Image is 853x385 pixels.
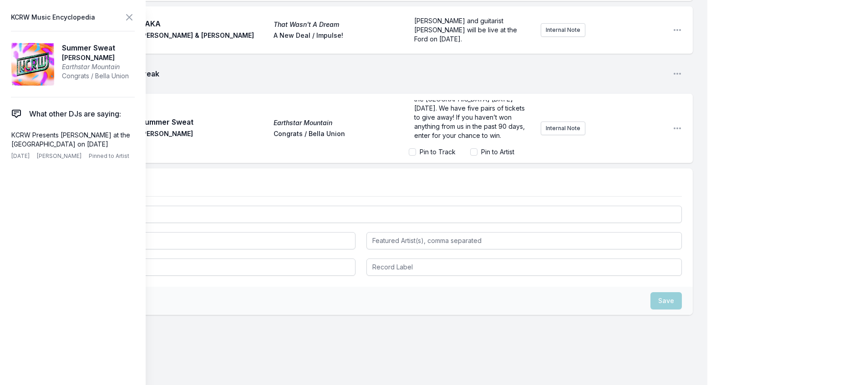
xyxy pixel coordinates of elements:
[274,129,401,140] span: Congrats / Bella Union
[62,62,129,71] span: Earthstar Mountain
[414,17,519,43] span: [PERSON_NAME] and guitarist [PERSON_NAME] will be live at the Ford on [DATE].
[673,124,682,133] button: Open playlist item options
[274,31,401,42] span: A New Deal / Impulse!
[11,131,131,149] p: KCRW Presents [PERSON_NAME] at the [GEOGRAPHIC_DATA] on [DATE]
[62,42,129,53] span: Summer Sweat
[11,152,30,160] span: [DATE]
[541,122,585,135] button: Internal Note
[366,232,682,249] input: Featured Artist(s), comma separated
[481,147,514,157] label: Pin to Artist
[673,69,682,78] button: Open playlist item options
[274,118,401,127] span: Earthstar Mountain
[89,152,129,160] span: Pinned to Artist
[140,18,268,29] span: TAKA
[37,152,81,160] span: [PERSON_NAME]
[40,206,682,223] input: Track Title
[62,53,129,62] span: [PERSON_NAME]
[40,232,355,249] input: Artist
[650,292,682,309] button: Save
[420,147,456,157] label: Pin to Track
[11,42,55,86] img: Earthstar Mountain
[140,129,268,140] span: [PERSON_NAME]
[140,31,268,42] span: [PERSON_NAME] & [PERSON_NAME]
[29,108,121,119] span: What other DJs are saying:
[673,25,682,35] button: Open playlist item options
[366,258,682,276] input: Record Label
[11,11,95,24] span: KCRW Music Encyclopedia
[40,258,355,276] input: Album Title
[138,68,665,79] span: Break
[140,117,268,127] span: Summer Sweat
[274,20,401,29] span: That Wasn't A Dream
[541,23,585,37] button: Internal Note
[62,71,129,81] span: Congrats / Bella Union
